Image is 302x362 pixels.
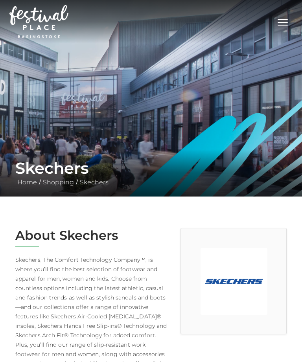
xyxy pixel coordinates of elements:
[9,5,68,38] img: Festival Place Logo
[9,159,293,187] div: / /
[78,178,110,186] a: Skechers
[15,159,287,178] h1: Skechers
[15,228,169,243] h2: About Skechers
[15,178,39,186] a: Home
[41,178,76,186] a: Shopping
[273,16,293,27] button: Toggle navigation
